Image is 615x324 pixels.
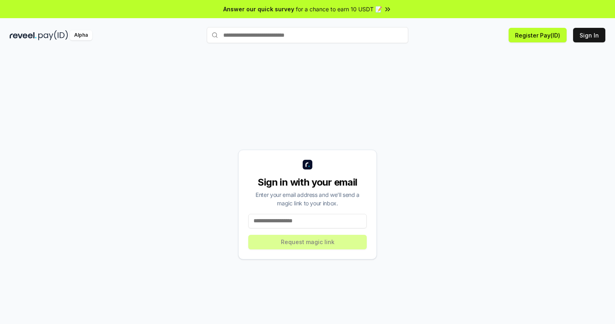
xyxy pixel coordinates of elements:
button: Register Pay(ID) [509,28,567,42]
span: for a chance to earn 10 USDT 📝 [296,5,382,13]
img: logo_small [303,160,312,169]
span: Answer our quick survey [223,5,294,13]
img: pay_id [38,30,68,40]
img: reveel_dark [10,30,37,40]
div: Alpha [70,30,92,40]
button: Sign In [573,28,605,42]
div: Sign in with your email [248,176,367,189]
div: Enter your email address and we’ll send a magic link to your inbox. [248,190,367,207]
